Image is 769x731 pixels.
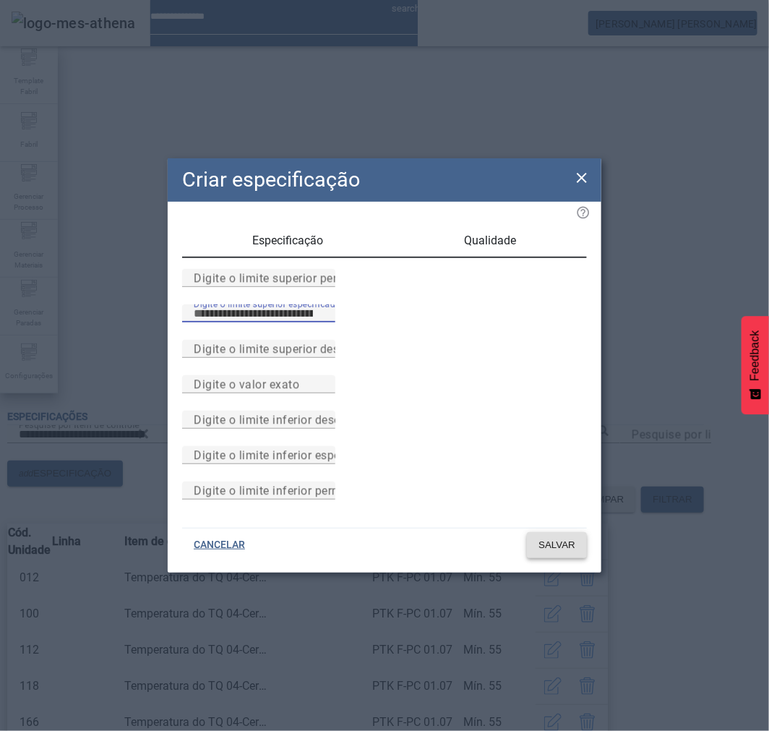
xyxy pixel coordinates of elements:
[182,532,257,558] button: CANCELAR
[194,538,245,552] span: CANCELAR
[538,538,575,552] span: SALVAR
[194,413,364,427] mat-label: Digite o limite inferior desejado
[465,235,517,247] span: Qualidade
[194,342,369,356] mat-label: Digite o limite superior desejado
[749,330,762,381] span: Feedback
[194,377,299,391] mat-label: Digite o valor exato
[742,316,769,414] button: Feedback - Mostrar pesquisa
[194,448,384,462] mat-label: Digite o limite inferior especificado
[194,299,340,309] mat-label: Digite o limite superior especificado
[253,235,324,247] span: Especificação
[194,484,366,497] mat-label: Digite o limite inferior permitido
[194,271,371,285] mat-label: Digite o limite superior permitido
[182,164,360,195] h2: Criar especificação
[527,532,587,558] button: SALVAR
